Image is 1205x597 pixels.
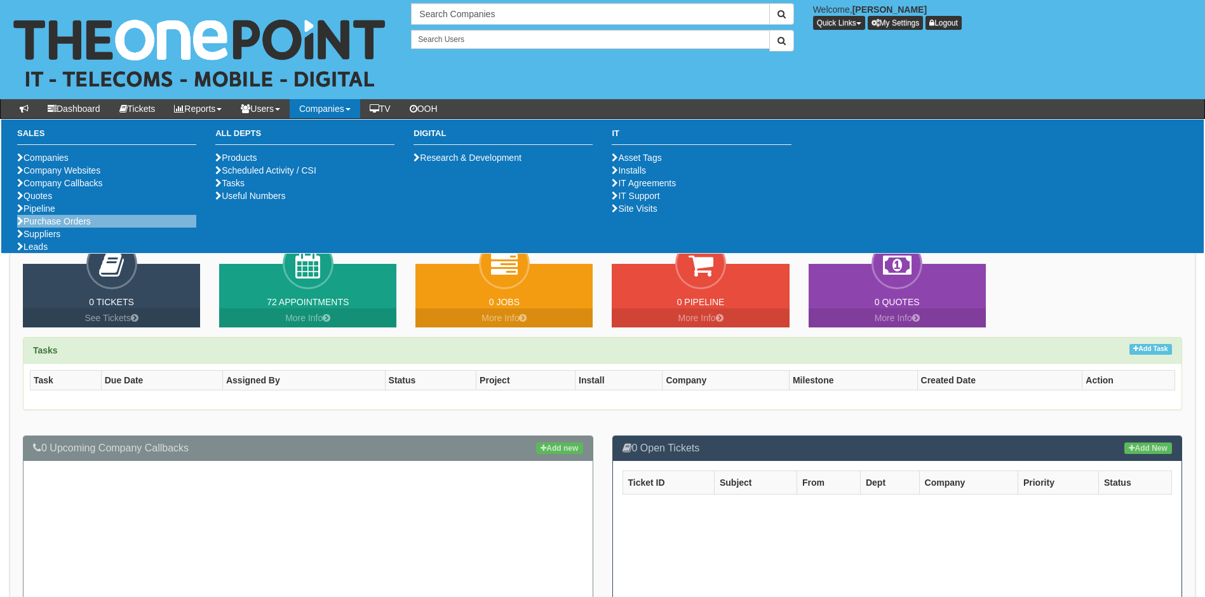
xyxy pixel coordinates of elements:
[612,308,789,327] a: More Info
[360,99,400,118] a: TV
[267,297,349,307] a: 72 Appointments
[612,129,791,145] h3: IT
[110,99,165,118] a: Tickets
[789,371,917,390] th: Milestone
[813,16,865,30] button: Quick Links
[385,371,476,390] th: Status
[1018,470,1098,494] th: Priority
[677,297,725,307] a: 0 Pipeline
[17,178,103,188] a: Company Callbacks
[852,4,927,15] b: [PERSON_NAME]
[215,153,257,163] a: Products
[919,470,1018,494] th: Company
[411,3,769,25] input: Search Companies
[411,30,769,49] input: Search Users
[536,443,582,454] a: Add new
[926,16,962,30] a: Logout
[231,99,290,118] a: Users
[215,165,316,175] a: Scheduled Activity / CSI
[804,3,1205,30] div: Welcome,
[489,297,520,307] a: 0 Jobs
[30,371,102,390] th: Task
[165,99,231,118] a: Reports
[917,371,1082,390] th: Created Date
[215,129,394,145] h3: All Depts
[17,129,196,145] h3: Sales
[663,371,790,390] th: Company
[1124,443,1172,454] a: Add New
[101,371,222,390] th: Due Date
[875,297,920,307] a: 0 Quotes
[612,203,657,214] a: Site Visits
[222,371,385,390] th: Assigned By
[89,297,134,307] a: 0 Tickets
[623,470,714,494] th: Ticket ID
[23,308,200,327] a: See Tickets
[33,345,58,355] strong: Tasks
[400,99,447,118] a: OOH
[1129,344,1172,355] a: Add Task
[17,165,100,175] a: Company Websites
[868,16,924,30] a: My Settings
[17,203,55,214] a: Pipeline
[476,371,576,390] th: Project
[612,153,661,163] a: Asset Tags
[17,229,60,239] a: Suppliers
[219,308,396,327] a: More Info
[215,178,245,188] a: Tasks
[612,191,659,201] a: IT Support
[414,129,593,145] h3: Digital
[623,443,1173,454] h3: 0 Open Tickets
[38,99,110,118] a: Dashboard
[612,178,676,188] a: IT Agreements
[714,470,797,494] th: Subject
[1098,470,1171,494] th: Status
[215,191,285,201] a: Useful Numbers
[415,308,593,327] a: More Info
[414,153,522,163] a: Research & Development
[860,470,919,494] th: Dept
[17,191,52,201] a: Quotes
[1082,371,1175,390] th: Action
[17,153,69,163] a: Companies
[290,99,360,118] a: Companies
[797,470,860,494] th: From
[612,165,646,175] a: Installs
[17,242,48,252] a: Leads
[33,443,583,454] h3: 0 Upcoming Company Callbacks
[809,308,986,327] a: More Info
[576,371,663,390] th: Install
[17,216,91,226] a: Purchase Orders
